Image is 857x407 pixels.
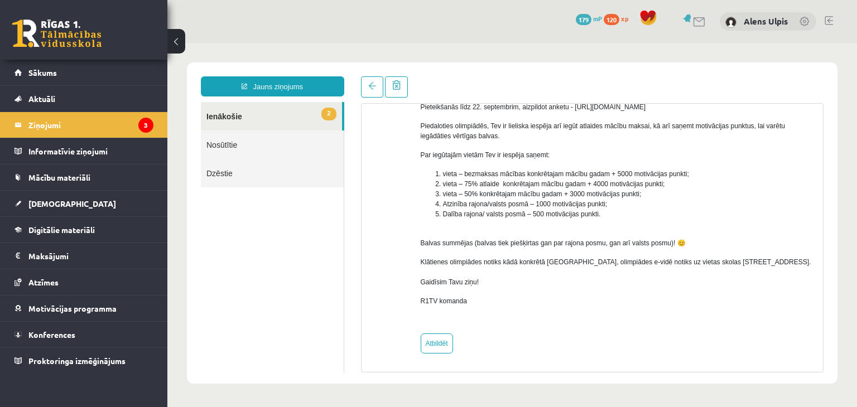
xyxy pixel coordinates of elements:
p: Klātienes olimpiādes notiks kādā konkrētā [GEOGRAPHIC_DATA], olimpiādes e-vidē notiks uz vietas s... [253,214,648,244]
a: Aktuāli [15,86,153,112]
a: Mācību materiāli [15,164,153,190]
p: Piedaloties olimpiādēs, Tev ir lieliska iespēja arī iegūt atlaides mācību maksai, kā arī saņemt m... [253,78,648,98]
img: Alens Ulpis [725,17,736,28]
span: Aktuāli [28,94,55,104]
li: vieta – 75% atlaide konkrētajam mācību gadam + 4000 motivācijas punkti; [276,136,648,146]
a: Atzīmes [15,269,153,295]
a: Konferences [15,322,153,347]
legend: Maksājumi [28,243,153,269]
a: Motivācijas programma [15,295,153,321]
a: Proktoringa izmēģinājums [15,348,153,374]
a: Jauns ziņojums [33,33,177,54]
a: [DEMOGRAPHIC_DATA] [15,191,153,216]
a: Dzēstie [33,116,176,144]
a: 120 xp [604,14,634,23]
p: Par iegūtajām vietām Tev ir iespēja saņemt: [253,107,648,117]
legend: Informatīvie ziņojumi [28,138,153,164]
span: mP [593,14,602,23]
a: Informatīvie ziņojumi [15,138,153,164]
a: 2Ienākošie [33,59,175,88]
a: Sākums [15,60,153,85]
li: Dalība rajona/ valsts posmā – 500 motivācijas punkti. [276,166,648,176]
a: Ziņojumi3 [15,112,153,138]
a: Alens Ulpis [744,16,788,27]
span: Sākums [28,67,57,77]
p: R1TV komanda [253,253,648,263]
a: Digitālie materiāli [15,217,153,243]
span: Motivācijas programma [28,303,117,313]
span: Mācību materiāli [28,172,90,182]
a: Atbildēt [253,290,286,311]
a: Nosūtītie [33,88,176,116]
span: 179 [576,14,591,25]
span: [DEMOGRAPHIC_DATA] [28,198,116,209]
span: xp [621,14,628,23]
span: Digitālie materiāli [28,225,95,235]
span: 120 [604,14,619,25]
span: 2 [154,65,168,77]
span: Proktoringa izmēģinājums [28,356,126,366]
span: Konferences [28,330,75,340]
li: Atzinība rajona/valsts posmā – 1000 motivācijas punkti; [276,156,648,166]
legend: Ziņojumi [28,112,153,138]
a: Rīgas 1. Tālmācības vidusskola [12,20,102,47]
li: vieta – bezmaksas mācības konkrētajam mācību gadam + 5000 motivācijas punkti; [276,126,648,136]
i: 3 [138,118,153,133]
a: Maksājumi [15,243,153,269]
span: Atzīmes [28,277,59,287]
a: 179 mP [576,14,602,23]
li: vieta – 50% konkrētajam mācību gadam + 3000 motivācijas punkti; [276,146,648,156]
p: Balvas summējas (balvas tiek piešķirtas gan par rajona posmu, gan arī valsts posmu)! 😊 [253,195,648,205]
